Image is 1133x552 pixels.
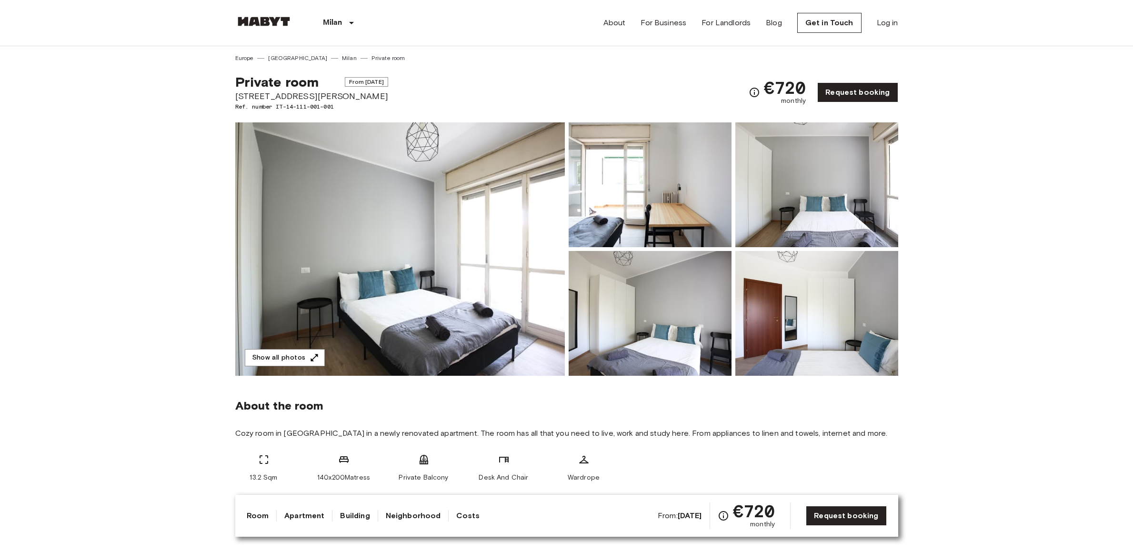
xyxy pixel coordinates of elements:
[678,511,702,520] b: [DATE]
[806,506,886,526] a: Request booking
[235,428,898,439] span: Cozy room in [GEOGRAPHIC_DATA] in a newly renovated apartment. The room has all that you need to ...
[603,17,626,29] a: About
[641,17,686,29] a: For Business
[345,77,388,87] span: From [DATE]
[702,17,751,29] a: For Landlords
[733,502,775,520] span: €720
[569,251,732,376] img: Picture of unit IT-14-111-001-001
[342,54,357,62] a: Milan
[749,87,760,98] svg: Check cost overview for full price breakdown. Please note that discounts apply to new joiners onl...
[781,96,806,106] span: monthly
[323,17,342,29] p: Milan
[568,473,600,482] span: Wardrope
[817,82,898,102] a: Request booking
[877,17,898,29] a: Log in
[569,122,732,247] img: Picture of unit IT-14-111-001-001
[735,251,898,376] img: Picture of unit IT-14-111-001-001
[245,349,325,367] button: Show all photos
[456,510,480,522] a: Costs
[235,74,319,90] span: Private room
[658,511,702,521] span: From:
[250,473,277,482] span: 13.2 Sqm
[235,102,388,111] span: Ref. number IT-14-111-001-001
[797,13,862,33] a: Get in Touch
[386,510,441,522] a: Neighborhood
[766,17,782,29] a: Blog
[317,473,370,482] span: 140x200Matress
[764,79,806,96] span: €720
[371,54,405,62] a: Private room
[235,54,254,62] a: Europe
[235,122,565,376] img: Marketing picture of unit IT-14-111-001-001
[235,17,292,26] img: Habyt
[735,122,898,247] img: Picture of unit IT-14-111-001-001
[268,54,327,62] a: [GEOGRAPHIC_DATA]
[750,520,775,529] span: monthly
[247,510,269,522] a: Room
[479,473,528,482] span: Desk And Chair
[235,399,898,413] span: About the room
[340,510,370,522] a: Building
[235,90,388,102] span: [STREET_ADDRESS][PERSON_NAME]
[284,510,324,522] a: Apartment
[718,510,729,522] svg: Check cost overview for full price breakdown. Please note that discounts apply to new joiners onl...
[399,473,448,482] span: Private Balcony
